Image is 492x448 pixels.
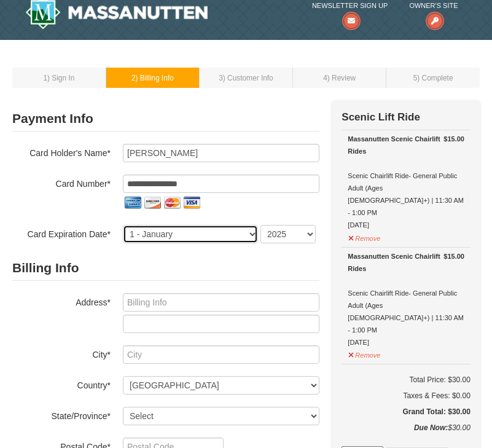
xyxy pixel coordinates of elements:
input: Billing Info [123,293,319,312]
div: Scenic Chairlift Ride- General Public Adult (Ages [DEMOGRAPHIC_DATA]+) | 11:30 AM - 1:00 PM [DATE] [348,133,464,231]
button: Remove [348,346,381,361]
label: Address* [12,293,111,308]
small: 2 [131,74,174,82]
div: Massanutten Scenic Chairlift Rides [348,133,464,157]
label: State/Province* [12,407,111,422]
strong: Scenic Lift Ride [342,111,420,123]
label: City* [12,345,111,361]
label: Card Number* [12,175,111,190]
input: City [123,345,319,364]
div: Scenic Chairlift Ride- General Public Adult (Ages [DEMOGRAPHIC_DATA]+) | 11:30 AM - 1:00 PM [DATE] [348,250,464,348]
strong: $15.00 [443,250,464,262]
small: 3 [219,74,273,82]
img: mastercard.png [162,193,182,213]
span: ) Complete [417,74,453,82]
img: amex.png [123,193,143,213]
h2: Billing Info [12,256,319,281]
label: Card Holder's Name* [12,144,111,159]
h5: Grand Total: $30.00 [342,406,471,418]
h2: Payment Info [12,106,319,132]
label: Country* [12,376,111,391]
input: Card Holder Name [123,144,319,162]
div: Massanutten Scenic Chairlift Rides [348,250,464,275]
div: $30.00 [342,422,471,446]
button: Remove [348,229,381,245]
span: ) Review [327,74,356,82]
strong: $15.00 [443,133,464,145]
small: 5 [413,74,453,82]
img: visa.png [182,193,201,213]
strong: Due Now: [414,423,448,432]
span: ) Customer Info [223,74,273,82]
img: discover.png [143,193,162,213]
span: ) Sign In [47,74,74,82]
label: Card Expiration Date* [12,225,111,240]
small: 4 [323,74,356,82]
div: Taxes & Fees: $0.00 [342,390,471,402]
h6: Total Price: $30.00 [342,374,471,386]
span: ) Billing Info [136,74,174,82]
small: 1 [43,74,74,82]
